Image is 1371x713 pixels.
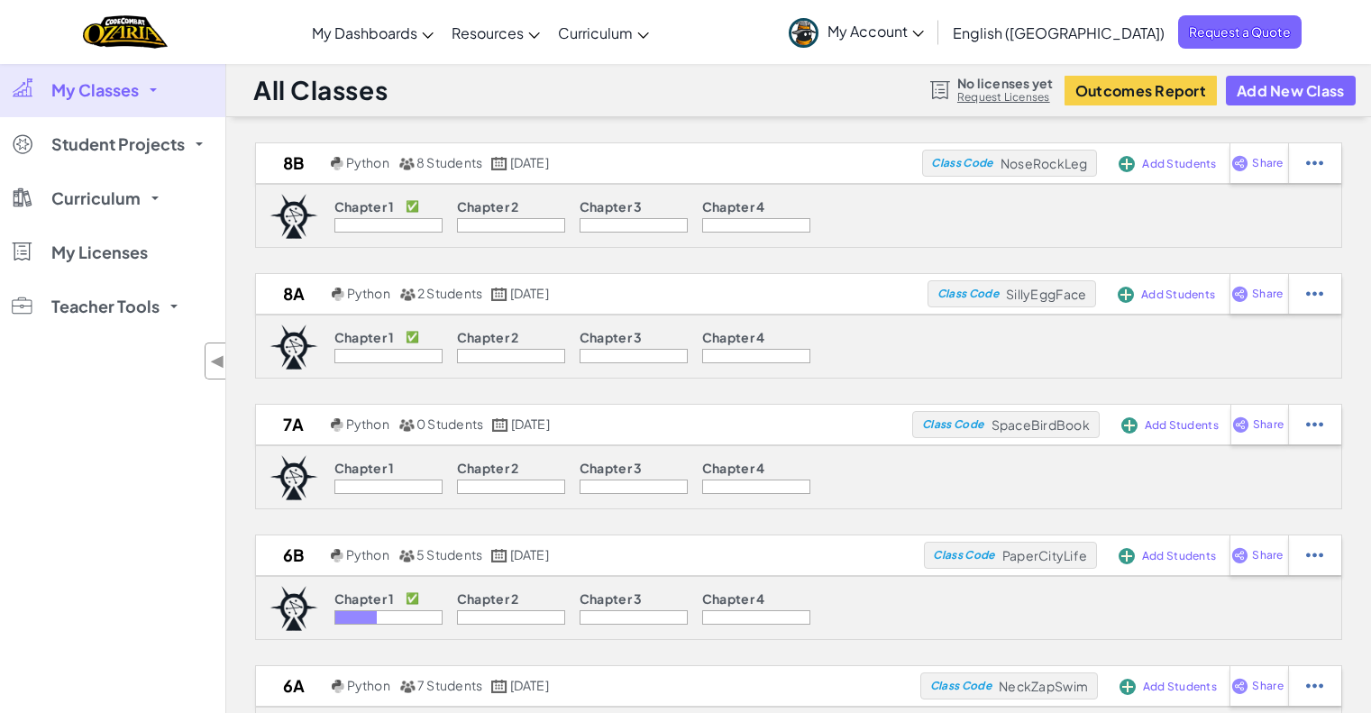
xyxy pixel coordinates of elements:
[347,285,390,301] span: Python
[347,677,390,693] span: Python
[580,199,643,214] p: Chapter 3
[256,150,922,177] a: 8B Python 8 Students [DATE]
[1065,76,1217,105] button: Outcomes Report
[417,677,482,693] span: 7 Students
[1231,286,1248,302] img: IconShare_Purple.svg
[953,23,1165,42] span: English ([GEOGRAPHIC_DATA])
[256,542,326,569] h2: 6B
[51,136,185,152] span: Student Projects
[510,154,549,170] span: [DATE]
[492,418,508,432] img: calendar.svg
[270,586,318,631] img: logo
[256,672,327,699] h2: 6A
[1306,416,1323,433] img: IconStudentEllipsis.svg
[702,199,765,214] p: Chapter 4
[346,546,389,562] span: Python
[416,416,483,432] span: 0 Students
[331,418,344,432] img: python.png
[346,416,389,432] span: Python
[210,348,225,374] span: ◀
[1252,681,1283,691] span: Share
[933,550,994,561] span: Class Code
[510,546,549,562] span: [DATE]
[51,82,139,98] span: My Classes
[580,461,643,475] p: Chapter 3
[334,330,395,344] p: Chapter 1
[312,23,417,42] span: My Dashboards
[1118,287,1134,303] img: IconAddStudents.svg
[253,73,388,107] h1: All Classes
[406,199,419,214] p: ✅
[416,546,482,562] span: 5 Students
[457,199,519,214] p: Chapter 2
[957,76,1053,90] span: No licenses yet
[1252,288,1283,299] span: Share
[491,680,507,693] img: calendar.svg
[957,90,1053,105] a: Request Licenses
[399,680,416,693] img: MultipleUsers.png
[702,461,765,475] p: Chapter 4
[1306,286,1323,302] img: IconStudentEllipsis.svg
[256,280,327,307] h2: 8A
[491,288,507,301] img: calendar.svg
[303,8,443,57] a: My Dashboards
[406,330,419,344] p: ✅
[1226,76,1356,105] button: Add New Class
[1232,416,1249,433] img: IconShare_Purple.svg
[457,330,519,344] p: Chapter 2
[999,678,1088,694] span: NeckZapSwim
[702,330,765,344] p: Chapter 4
[1252,158,1283,169] span: Share
[331,157,344,170] img: python.png
[452,23,524,42] span: Resources
[1231,678,1248,694] img: IconShare_Purple.svg
[332,680,345,693] img: python.png
[417,285,482,301] span: 2 Students
[930,681,992,691] span: Class Code
[580,591,643,606] p: Chapter 3
[1306,547,1323,563] img: IconStudentEllipsis.svg
[1121,417,1138,434] img: IconAddStudents.svg
[1006,286,1086,302] span: SillyEggFace
[398,157,415,170] img: MultipleUsers.png
[83,14,167,50] img: Home
[346,154,389,170] span: Python
[457,591,519,606] p: Chapter 2
[270,455,318,500] img: logo
[922,419,983,430] span: Class Code
[1178,15,1302,49] a: Request a Quote
[256,672,920,699] a: 6A Python 7 Students [DATE]
[780,4,933,60] a: My Account
[1002,547,1087,563] span: PaperCityLife
[51,244,148,261] span: My Licenses
[256,411,912,438] a: 7A Python 0 Students [DATE]
[416,154,482,170] span: 8 Students
[256,411,326,438] h2: 7A
[406,591,419,606] p: ✅
[1306,678,1323,694] img: IconStudentEllipsis.svg
[332,288,345,301] img: python.png
[549,8,658,57] a: Curriculum
[83,14,167,50] a: Ozaria by CodeCombat logo
[1119,156,1135,172] img: IconAddStudents.svg
[1231,155,1248,171] img: IconShare_Purple.svg
[1120,679,1136,695] img: IconAddStudents.svg
[398,418,415,432] img: MultipleUsers.png
[1231,547,1248,563] img: IconShare_Purple.svg
[510,285,549,301] span: [DATE]
[1142,159,1216,169] span: Add Students
[702,591,765,606] p: Chapter 4
[1306,155,1323,171] img: IconStudentEllipsis.svg
[1141,289,1215,300] span: Add Students
[491,549,507,562] img: calendar.svg
[334,461,395,475] p: Chapter 1
[51,298,160,315] span: Teacher Tools
[1001,155,1088,171] span: NoseRockLeg
[457,461,519,475] p: Chapter 2
[1142,551,1216,562] span: Add Students
[1119,548,1135,564] img: IconAddStudents.svg
[443,8,549,57] a: Resources
[334,199,395,214] p: Chapter 1
[558,23,633,42] span: Curriculum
